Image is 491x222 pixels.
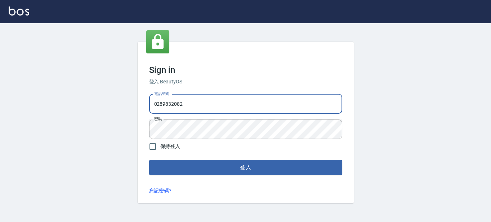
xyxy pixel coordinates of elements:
[149,160,342,175] button: 登入
[149,78,342,86] h6: 登入 BeautyOS
[149,187,172,195] a: 忘記密碼?
[154,91,169,96] label: 電話號碼
[149,65,342,75] h3: Sign in
[154,116,162,122] label: 密碼
[160,143,180,150] span: 保持登入
[9,6,29,16] img: Logo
